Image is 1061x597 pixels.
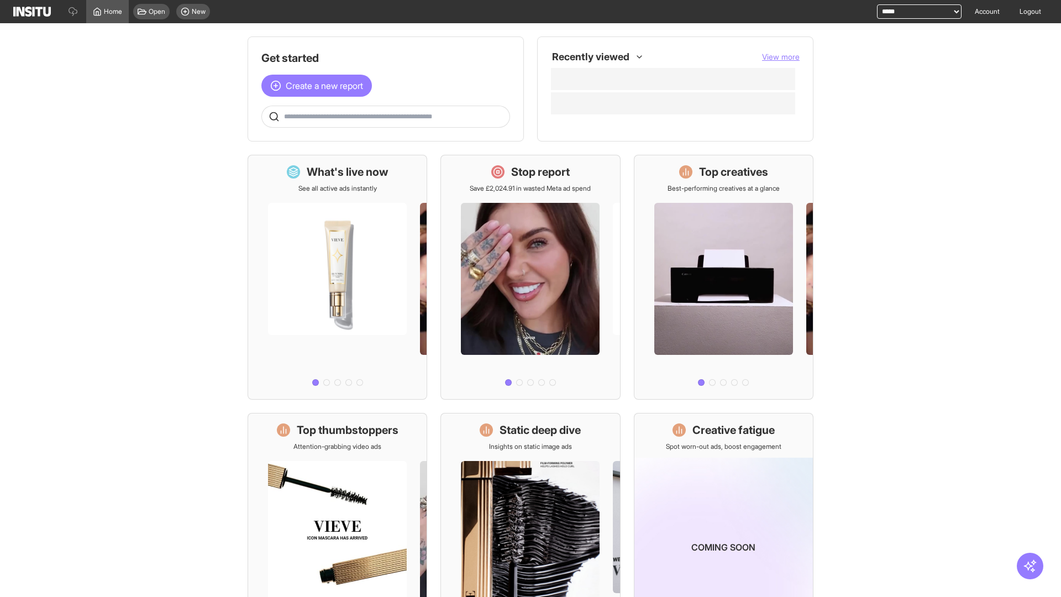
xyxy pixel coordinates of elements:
h1: Top thumbstoppers [297,422,398,438]
a: What's live nowSee all active ads instantly [248,155,427,400]
span: Create a new report [286,79,363,92]
p: Attention-grabbing video ads [293,442,381,451]
h1: Top creatives [699,164,768,180]
button: View more [762,51,800,62]
h1: Stop report [511,164,570,180]
span: Home [104,7,122,16]
h1: Get started [261,50,510,66]
p: Save £2,024.91 in wasted Meta ad spend [470,184,591,193]
span: New [192,7,206,16]
img: Logo [13,7,51,17]
span: Open [149,7,165,16]
a: Stop reportSave £2,024.91 in wasted Meta ad spend [440,155,620,400]
p: See all active ads instantly [298,184,377,193]
p: Insights on static image ads [489,442,572,451]
h1: What's live now [307,164,388,180]
p: Best-performing creatives at a glance [668,184,780,193]
h1: Static deep dive [500,422,581,438]
span: View more [762,52,800,61]
button: Create a new report [261,75,372,97]
a: Top creativesBest-performing creatives at a glance [634,155,813,400]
